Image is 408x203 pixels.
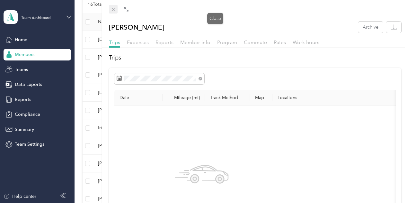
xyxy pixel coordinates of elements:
[217,39,237,45] span: Program
[358,22,383,33] button: Archive
[127,39,149,45] span: Expenses
[250,90,272,106] th: Map
[244,39,267,45] span: Commute
[109,53,402,62] h2: Trips
[207,13,223,24] div: Close
[109,39,120,45] span: Trips
[372,167,408,203] iframe: Everlance-gr Chat Button Frame
[155,39,173,45] span: Reports
[114,90,163,106] th: Date
[180,39,210,45] span: Member info
[274,39,286,45] span: Rates
[109,22,164,33] p: [PERSON_NAME]
[293,39,319,45] span: Work hours
[163,90,205,106] th: Mileage (mi)
[205,90,250,106] th: Track Method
